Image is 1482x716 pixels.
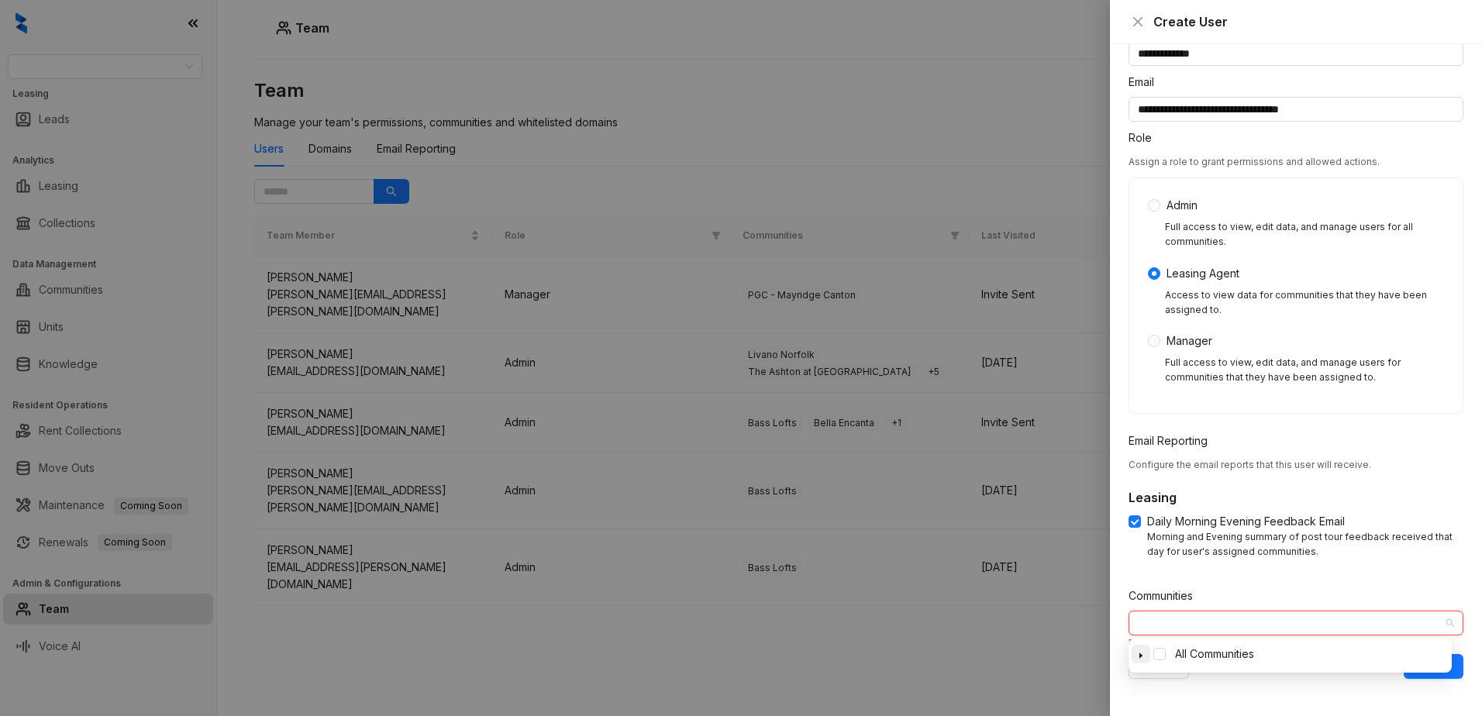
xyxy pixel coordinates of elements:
input: Name [1129,41,1463,66]
label: Role [1129,129,1162,146]
span: Leasing Agent [1160,265,1246,282]
span: Admin [1160,197,1204,214]
div: Create User [1153,12,1463,31]
label: Email [1129,74,1164,91]
span: All Communities [1175,647,1254,660]
span: caret-down [1137,652,1145,659]
span: Configure the email reports that this user will receive. [1129,459,1371,470]
div: Access to view data for communities that they have been assigned to. [1165,288,1444,318]
div: Full access to view, edit data, and manage users for communities that they have been assigned to. [1165,356,1444,385]
label: Communities [1129,587,1203,604]
div: Please select communities [1129,635,1463,652]
input: Email [1129,97,1463,122]
div: Morning and Evening summary of post tour feedback received that day for user's assigned communities. [1147,530,1463,559]
label: Email Reporting [1129,432,1218,449]
span: All Communities [1169,645,1449,663]
h5: Leasing [1129,488,1463,507]
div: Full access to view, edit data, and manage users for all communities. [1165,220,1444,250]
span: Assign a role to grant permissions and allowed actions. [1129,156,1380,167]
span: close [1132,15,1144,28]
span: Daily Morning Evening Feedback Email [1141,513,1351,530]
button: Close [1129,12,1147,31]
span: Manager [1160,332,1218,349]
input: Communities [1138,614,1141,632]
